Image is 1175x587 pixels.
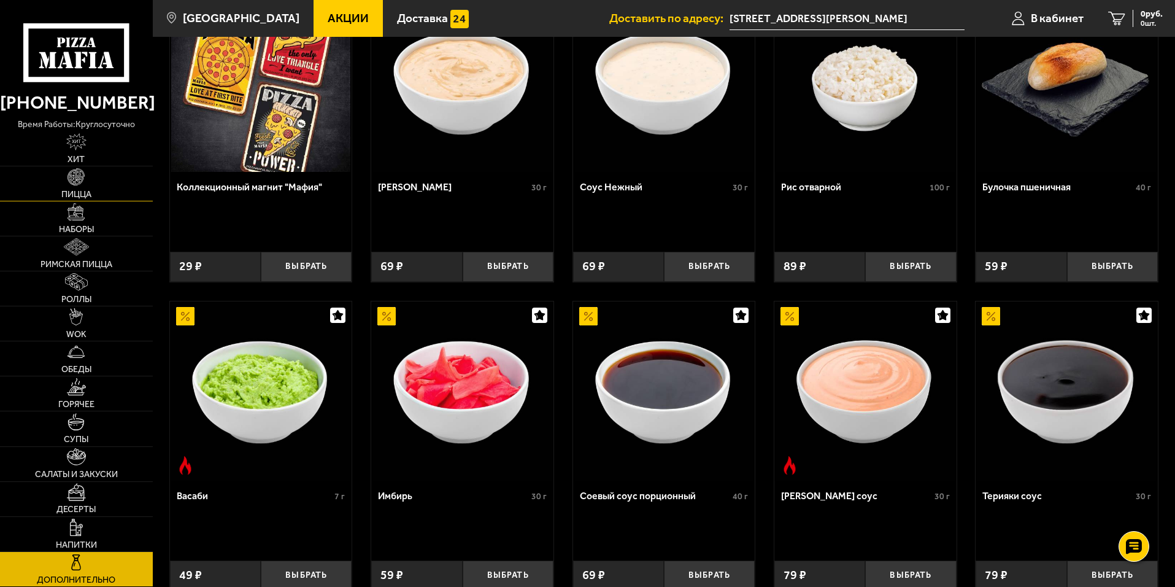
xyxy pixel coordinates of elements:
span: Роллы [61,295,91,304]
img: Соевый соус порционный [574,301,753,481]
a: АкционныйТерияки соус [976,301,1158,481]
img: Васаби [171,301,350,481]
div: Имбирь [378,490,528,502]
span: 59 ₽ [985,260,1007,273]
span: 79 ₽ [985,569,1007,581]
input: Ваш адрес доставки [730,7,965,30]
img: Акционный [377,307,396,325]
img: Акционный [780,307,799,325]
span: Десерты [56,505,96,514]
a: АкционныйОстрое блюдоСпайси соус [774,301,957,481]
a: АкционныйОстрое блюдоВасаби [170,301,352,481]
div: Булочка пшеничная [982,181,1133,193]
div: Коллекционный магнит "Мафия" [177,181,342,193]
button: Выбрать [261,252,352,282]
span: Акции [328,12,369,24]
span: 30 г [531,182,547,193]
span: Пицца [61,190,91,199]
span: 29 ₽ [179,260,202,273]
img: Спайси соус [776,301,955,481]
span: Горячее [58,400,94,409]
span: 100 г [930,182,950,193]
div: Соевый соус порционный [580,490,730,502]
a: АкционныйСоевый соус порционный [573,301,755,481]
span: Салаты и закуски [35,470,118,479]
span: Дополнительно [37,576,115,585]
div: [PERSON_NAME] соус [781,490,931,502]
span: Напитки [56,541,97,550]
div: Соус Нежный [580,181,730,193]
span: Супы [64,435,88,444]
div: Васаби [177,490,332,502]
span: 30 г [531,491,547,502]
span: 0 шт. [1141,20,1163,27]
span: 0 руб. [1141,10,1163,18]
span: 7 г [334,491,345,502]
img: Акционный [579,307,598,325]
button: Выбрать [865,252,956,282]
img: Острое блюдо [780,456,799,475]
span: Римская пицца [40,260,112,269]
span: 30 г [1136,491,1151,502]
span: В кабинет [1031,12,1084,24]
a: АкционныйИмбирь [371,301,553,481]
img: Имбирь [372,301,552,481]
button: Выбрать [664,252,755,282]
span: 40 г [733,491,748,502]
div: Рис отварной [781,181,927,193]
span: 40 г [1136,182,1151,193]
span: Доставить по адресу: [609,12,730,24]
span: 79 ₽ [784,569,806,581]
span: WOK [66,330,87,339]
span: 69 ₽ [380,260,403,273]
img: Терияки соус [977,301,1157,481]
img: Акционный [982,307,1000,325]
span: 59 ₽ [380,569,403,581]
span: Хит [67,155,85,164]
span: 69 ₽ [582,569,605,581]
div: [PERSON_NAME] [378,181,528,193]
span: Доставка [397,12,448,24]
img: 15daf4d41897b9f0e9f617042186c801.svg [450,10,469,28]
img: Акционный [176,307,195,325]
span: Наборы [59,225,94,234]
span: 30 г [733,182,748,193]
div: Терияки соус [982,490,1133,502]
span: 49 ₽ [179,569,202,581]
button: Выбрать [463,252,553,282]
span: Обеды [61,365,91,374]
span: 89 ₽ [784,260,806,273]
img: Острое блюдо [176,456,195,475]
span: 30 г [934,491,950,502]
button: Выбрать [1067,252,1158,282]
span: 69 ₽ [582,260,605,273]
span: [GEOGRAPHIC_DATA] [183,12,299,24]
